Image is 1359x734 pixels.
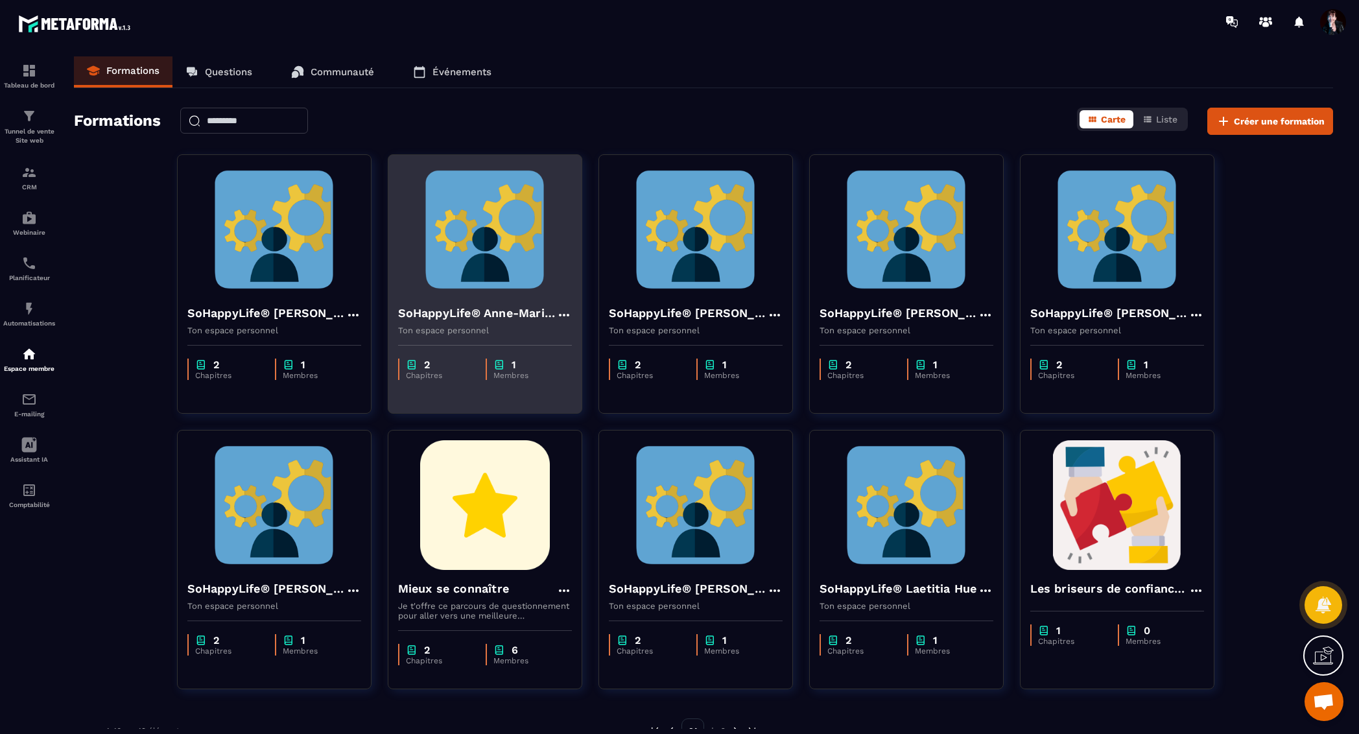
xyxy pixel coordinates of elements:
[21,63,37,78] img: formation
[1056,624,1061,637] p: 1
[845,634,851,646] p: 2
[3,246,55,291] a: schedulerschedulerPlanificateur
[3,291,55,337] a: automationsautomationsAutomatisations
[704,371,770,380] p: Membres
[1156,114,1177,124] span: Liste
[635,634,641,646] p: 2
[398,580,510,598] h4: Mieux se connaître
[398,326,572,335] p: Ton espace personnel
[172,56,265,88] a: Questions
[213,634,219,646] p: 2
[1038,624,1050,637] img: chapter
[195,371,262,380] p: Chapitres
[1030,326,1204,335] p: Ton espace personnel
[74,56,172,88] a: Formations
[827,359,839,371] img: chapter
[598,154,809,430] a: formation-backgroundSoHappyLife® [PERSON_NAME]Ton espace personnelchapter2Chapitreschapter1Membres
[283,646,348,656] p: Membres
[617,634,628,646] img: chapter
[915,371,980,380] p: Membres
[845,359,851,371] p: 2
[278,56,387,88] a: Communauté
[3,456,55,463] p: Assistant IA
[398,440,572,570] img: formation-background
[3,155,55,200] a: formationformationCRM
[3,501,55,508] p: Comptabilité
[406,371,473,380] p: Chapitres
[1080,110,1133,128] button: Carte
[704,634,716,646] img: chapter
[283,634,294,646] img: chapter
[1038,359,1050,371] img: chapter
[301,634,305,646] p: 1
[21,392,37,407] img: email
[598,430,809,705] a: formation-backgroundSoHappyLife® [PERSON_NAME]Ton espace personnelchapter2Chapitreschapter1Membres
[493,371,559,380] p: Membres
[1030,304,1188,322] h4: SoHappyLife® [PERSON_NAME]
[609,601,783,611] p: Ton espace personnel
[74,108,161,135] h2: Formations
[722,634,727,646] p: 1
[1126,371,1191,380] p: Membres
[1144,624,1150,637] p: 0
[398,165,572,294] img: formation-background
[915,646,980,656] p: Membres
[820,304,978,322] h4: SoHappyLife® [PERSON_NAME]
[187,580,346,598] h4: SoHappyLife® [PERSON_NAME]
[187,440,361,570] img: formation-background
[432,66,491,78] p: Événements
[177,154,388,430] a: formation-backgroundSoHappyLife® [PERSON_NAME]Ton espace personnelchapter2Chapitreschapter1Membres
[915,359,927,371] img: chapter
[1030,580,1188,598] h4: Les briseurs de confiance dans l'entreprise
[1020,430,1231,705] a: formation-backgroundLes briseurs de confiance dans l'entreprisechapter1Chapitreschapter0Membres
[311,66,374,78] p: Communauté
[609,326,783,335] p: Ton espace personnel
[21,301,37,316] img: automations
[3,427,55,473] a: Assistant IA
[3,127,55,145] p: Tunnel de vente Site web
[3,365,55,372] p: Espace membre
[400,56,504,88] a: Événements
[933,359,938,371] p: 1
[177,430,388,705] a: formation-backgroundSoHappyLife® [PERSON_NAME]Ton espace personnelchapter2Chapitreschapter1Membres
[3,99,55,155] a: formationformationTunnel de vente Site web
[424,359,430,371] p: 2
[1126,637,1191,646] p: Membres
[3,274,55,281] p: Planificateur
[3,337,55,382] a: automationsautomationsEspace membre
[820,580,977,598] h4: SoHappyLife® Laetitia Hue
[609,440,783,570] img: formation-background
[809,154,1020,430] a: formation-backgroundSoHappyLife® [PERSON_NAME]Ton espace personnelchapter2Chapitreschapter1Membres
[1030,165,1204,294] img: formation-background
[301,359,305,371] p: 1
[609,580,767,598] h4: SoHappyLife® [PERSON_NAME]
[820,440,993,570] img: formation-background
[1126,359,1137,371] img: chapter
[617,646,683,656] p: Chapitres
[827,634,839,646] img: chapter
[21,210,37,226] img: automations
[1038,371,1105,380] p: Chapitres
[388,154,598,430] a: formation-backgroundSoHappyLife® Anne-Marine ALLEONTon espace personnelchapter2Chapitreschapter1M...
[617,371,683,380] p: Chapitres
[1126,624,1137,637] img: chapter
[21,255,37,271] img: scheduler
[1038,637,1105,646] p: Chapitres
[21,346,37,362] img: automations
[704,646,770,656] p: Membres
[609,165,783,294] img: formation-background
[1056,359,1062,371] p: 2
[3,200,55,246] a: automationsautomationsWebinaire
[1207,108,1333,135] button: Créer une formation
[820,165,993,294] img: formation-background
[18,12,135,36] img: logo
[3,410,55,418] p: E-mailing
[3,320,55,327] p: Automatisations
[213,359,219,371] p: 2
[283,371,348,380] p: Membres
[635,359,641,371] p: 2
[809,430,1020,705] a: formation-backgroundSoHappyLife® Laetitia HueTon espace personnelchapter2Chapitreschapter1Membres
[827,646,894,656] p: Chapitres
[827,371,894,380] p: Chapitres
[388,430,598,705] a: formation-backgroundMieux se connaîtreJe t'offre ce parcours de questionnement pour aller vers un...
